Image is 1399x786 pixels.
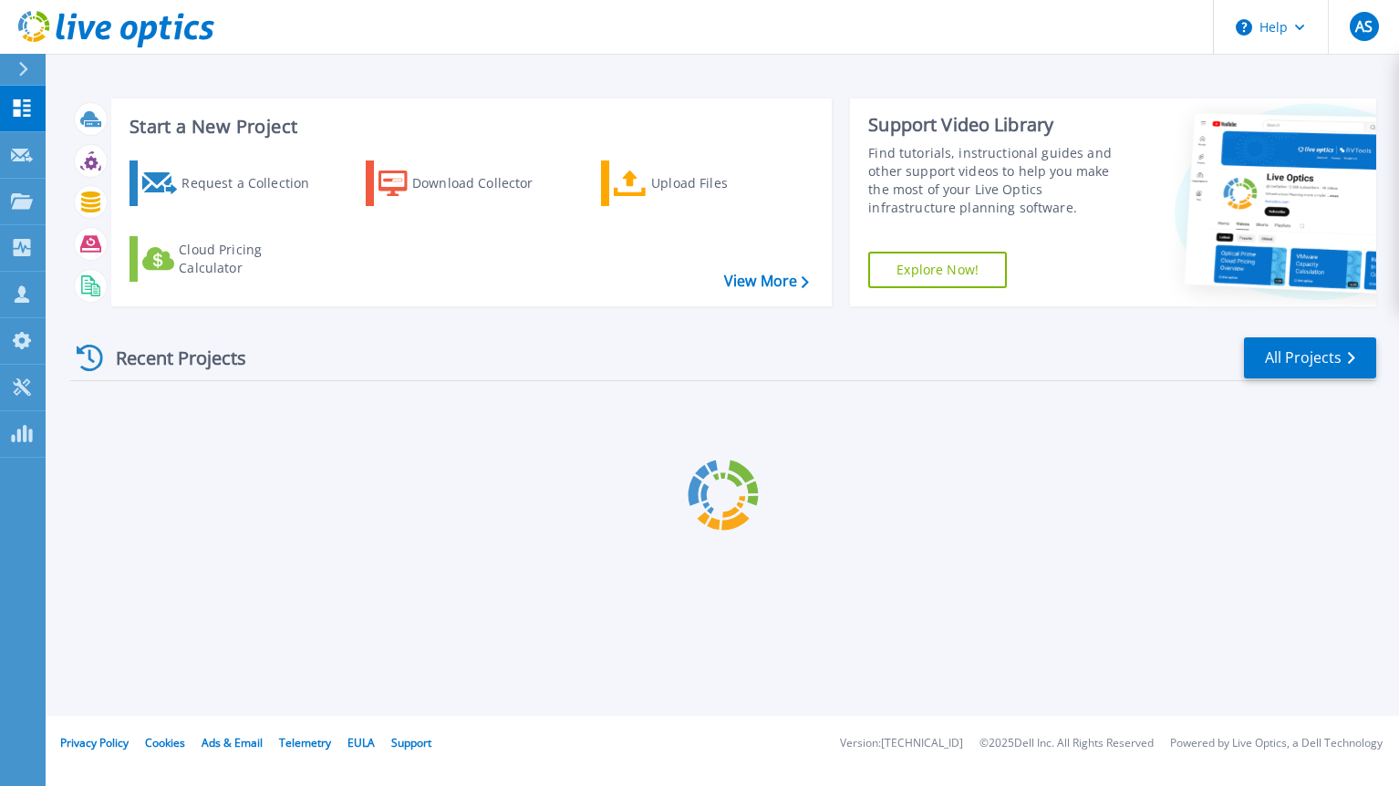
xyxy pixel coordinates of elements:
h3: Start a New Project [130,117,808,137]
div: Request a Collection [181,165,327,202]
a: Upload Files [601,160,804,206]
li: © 2025 Dell Inc. All Rights Reserved [979,738,1154,750]
a: Download Collector [366,160,569,206]
a: Request a Collection [130,160,333,206]
div: Recent Projects [70,336,271,380]
a: EULA [347,735,375,750]
a: Support [391,735,431,750]
div: Support Video Library [868,113,1133,137]
div: Cloud Pricing Calculator [179,241,325,277]
a: Privacy Policy [60,735,129,750]
a: Ads & Email [202,735,263,750]
a: View More [724,273,809,290]
a: Cookies [145,735,185,750]
li: Powered by Live Optics, a Dell Technology [1170,738,1383,750]
li: Version: [TECHNICAL_ID] [840,738,963,750]
div: Download Collector [412,165,558,202]
span: AS [1355,19,1373,34]
a: All Projects [1244,337,1376,378]
a: Telemetry [279,735,331,750]
div: Upload Files [651,165,797,202]
div: Find tutorials, instructional guides and other support videos to help you make the most of your L... [868,144,1133,217]
a: Cloud Pricing Calculator [130,236,333,282]
a: Explore Now! [868,252,1007,288]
